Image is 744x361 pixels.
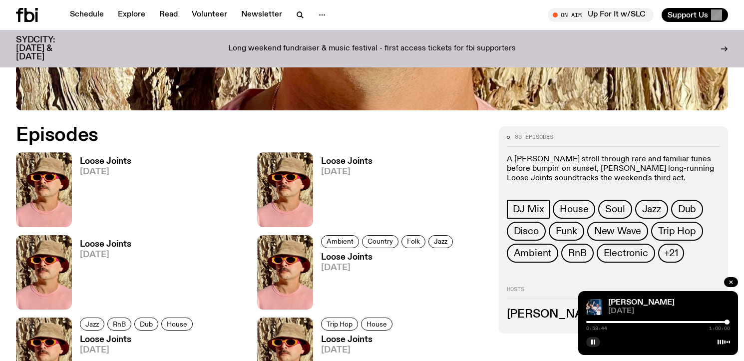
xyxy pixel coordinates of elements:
[80,318,104,331] a: Jazz
[257,235,313,310] img: Tyson stands in front of a paperbark tree wearing orange sunglasses, a suede bucket hat and a pin...
[72,240,131,310] a: Loose Joints[DATE]
[80,251,131,259] span: [DATE]
[668,10,708,19] span: Support Us
[313,253,456,310] a: Loose Joints[DATE]
[401,235,425,248] a: Folk
[608,299,675,307] a: [PERSON_NAME]
[16,152,72,227] img: Tyson stands in front of a paperbark tree wearing orange sunglasses, a suede bucket hat and a pin...
[587,222,648,241] a: New Wave
[321,253,456,262] h3: Loose Joints
[321,346,395,355] span: [DATE]
[428,235,453,248] a: Jazz
[507,222,546,241] a: Disco
[228,44,516,53] p: Long weekend fundraiser & music festival - first access tickets for fbi supporters
[327,238,354,245] span: Ambient
[642,204,661,215] span: Jazz
[598,200,632,219] a: Soul
[80,240,131,249] h3: Loose Joints
[635,200,668,219] a: Jazz
[321,235,359,248] a: Ambient
[367,320,387,328] span: House
[671,200,703,219] a: Dub
[556,226,577,237] span: Funk
[167,320,187,328] span: House
[80,336,196,344] h3: Loose Joints
[560,204,588,215] span: House
[16,36,80,61] h3: SYDCITY: [DATE] & [DATE]
[608,308,730,315] span: [DATE]
[321,264,456,272] span: [DATE]
[709,326,730,331] span: 1:00:00
[321,336,395,344] h3: Loose Joints
[651,222,703,241] a: Trip Hop
[605,204,625,215] span: Soul
[257,152,313,227] img: Tyson stands in front of a paperbark tree wearing orange sunglasses, a suede bucket hat and a pin...
[368,238,393,245] span: Country
[594,226,641,237] span: New Wave
[514,248,552,259] span: Ambient
[513,204,544,215] span: DJ Mix
[507,200,550,219] a: DJ Mix
[658,226,696,237] span: Trip Hop
[80,346,196,355] span: [DATE]
[548,8,654,22] button: On AirUp For It w/SLC
[321,168,372,176] span: [DATE]
[553,200,595,219] a: House
[658,244,684,263] button: +21
[235,8,288,22] a: Newsletter
[362,235,398,248] a: Country
[597,244,655,263] a: Electronic
[434,238,447,245] span: Jazz
[161,318,193,331] a: House
[549,222,584,241] a: Funk
[72,157,131,227] a: Loose Joints[DATE]
[568,248,586,259] span: RnB
[107,318,131,331] a: RnB
[507,155,720,184] p: A [PERSON_NAME] stroll through rare and familiar tunes before bumpin' on sunset, [PERSON_NAME] lo...
[662,8,728,22] button: Support Us
[327,320,353,328] span: Trip Hop
[112,8,151,22] a: Explore
[514,226,539,237] span: Disco
[604,248,648,259] span: Electronic
[64,8,110,22] a: Schedule
[134,318,158,331] a: Dub
[664,248,678,259] span: +21
[515,134,553,140] span: 86 episodes
[678,204,696,215] span: Dub
[16,235,72,310] img: Tyson stands in front of a paperbark tree wearing orange sunglasses, a suede bucket hat and a pin...
[140,320,153,328] span: Dub
[507,309,720,320] h3: [PERSON_NAME]
[321,318,358,331] a: Trip Hop
[80,168,131,176] span: [DATE]
[313,157,372,227] a: Loose Joints[DATE]
[85,320,99,328] span: Jazz
[153,8,184,22] a: Read
[407,238,420,245] span: Folk
[586,326,607,331] span: 0:58:44
[361,318,392,331] a: House
[507,244,559,263] a: Ambient
[186,8,233,22] a: Volunteer
[80,157,131,166] h3: Loose Joints
[113,320,126,328] span: RnB
[321,157,372,166] h3: Loose Joints
[561,244,593,263] a: RnB
[16,126,487,144] h2: Episodes
[507,287,720,299] h2: Hosts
